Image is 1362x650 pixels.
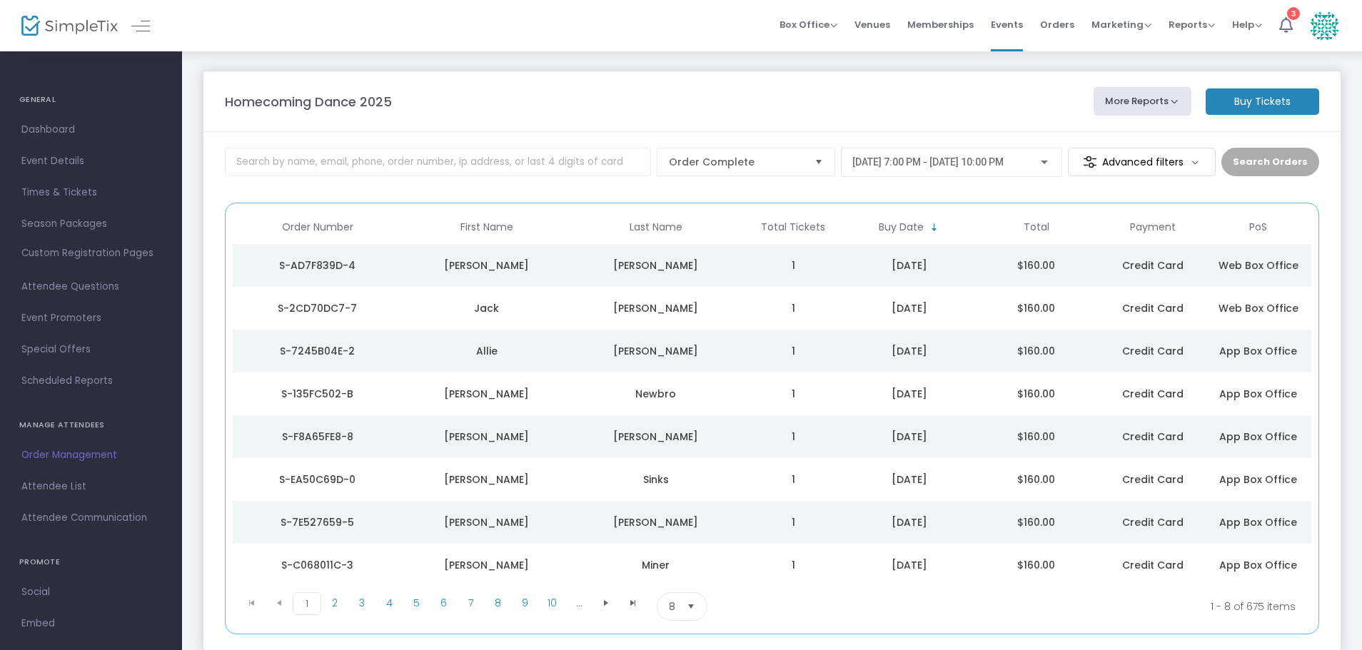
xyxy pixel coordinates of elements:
img: filter [1083,155,1097,169]
div: S-EA50C69D-0 [236,472,398,487]
td: $160.00 [973,372,1100,415]
td: 1 [740,372,846,415]
span: Page 5 [403,592,430,614]
span: Credit Card [1122,344,1184,358]
span: Event Promoters [21,309,161,327]
span: App Box Office [1219,515,1297,529]
span: Last Name [630,221,682,233]
td: 1 [740,287,846,330]
span: Social [21,583,161,601]
span: Page 11 [565,592,592,614]
span: Order Complete [669,155,803,169]
div: 10/10/2025 [849,301,969,315]
th: Total Tickets [740,210,846,244]
span: 8 [669,599,675,614]
td: 1 [740,501,846,544]
span: First Name [460,221,513,233]
div: Allie [405,344,567,358]
span: Memberships [907,6,974,43]
span: Page 6 [430,592,457,614]
h4: GENERAL [19,86,163,114]
span: Order Management [21,446,161,464]
span: App Box Office [1219,472,1297,487]
span: Times & Tickets [21,183,161,202]
button: Select [681,593,701,620]
div: S-7E527659-5 [236,515,398,529]
m-panel-title: Homecoming Dance 2025 [225,92,392,111]
span: Venues [854,6,890,43]
div: 10/9/2025 [849,558,969,572]
div: 10/9/2025 [849,430,969,444]
div: S-2CD70DC7-7 [236,301,398,315]
m-button: Buy Tickets [1206,88,1319,115]
div: S-135FC502-B [236,387,398,401]
div: 10/9/2025 [849,515,969,529]
div: Anthony [405,430,567,444]
span: Credit Card [1122,258,1184,273]
span: Credit Card [1122,430,1184,444]
span: Event Details [21,152,161,171]
span: [DATE] 7:00 PM - [DATE] 10:00 PM [852,156,1004,168]
div: S-7245B04E-2 [236,344,398,358]
span: Credit Card [1122,301,1184,315]
td: 1 [740,244,846,287]
div: Samuel [405,515,567,529]
span: Page 9 [511,592,538,614]
div: Sugerman [575,344,737,358]
span: Help [1232,18,1262,31]
span: Sortable [929,222,940,233]
h4: PROMOTE [19,548,163,577]
td: 1 [740,458,846,501]
div: 3 [1287,7,1300,20]
span: Credit Card [1122,558,1184,572]
span: App Box Office [1219,430,1297,444]
span: Credit Card [1122,515,1184,529]
div: Ethan [405,472,567,487]
span: Page 8 [484,592,511,614]
div: Olivia [405,387,567,401]
span: Dashboard [21,121,161,139]
div: Redfern [575,258,737,273]
span: App Box Office [1219,558,1297,572]
span: Page 1 [293,592,321,615]
span: Season Packages [21,215,161,233]
span: Order Number [282,221,353,233]
div: Donovan [405,258,567,273]
span: Page 10 [538,592,565,614]
span: Special Offers [21,340,161,359]
td: $160.00 [973,330,1100,372]
div: 10/10/2025 [849,387,969,401]
span: Embed [21,614,161,633]
span: Payment [1130,221,1176,233]
span: App Box Office [1219,344,1297,358]
td: $160.00 [973,544,1100,586]
span: Orders [1040,6,1074,43]
m-button: Advanced filters [1068,148,1216,176]
span: Buy Date [879,221,924,233]
input: Search by name, email, phone, order number, ip address, or last 4 digits of card [225,148,651,176]
div: Miner [575,558,737,572]
td: 1 [740,330,846,372]
span: Total [1024,221,1049,233]
span: Attendee Questions [21,278,161,296]
div: Jack [405,301,567,315]
span: Attendee List [21,477,161,496]
span: Page 7 [457,592,484,614]
h4: MANAGE ATTENDEES [19,411,163,440]
span: Web Box Office [1219,258,1298,273]
span: Web Box Office [1219,301,1298,315]
span: Scheduled Reports [21,372,161,390]
span: Attendee Communication [21,509,161,527]
div: 10/10/2025 [849,344,969,358]
td: $160.00 [973,287,1100,330]
span: Go to the last page [620,592,647,614]
kendo-pager-info: 1 - 8 of 675 items [849,592,1296,621]
span: Marketing [1091,18,1151,31]
div: Fredericksen [575,515,737,529]
span: Page 3 [348,592,375,614]
div: Baldwin [575,301,737,315]
div: Data table [233,210,1311,586]
span: App Box Office [1219,387,1297,401]
td: 1 [740,415,846,458]
div: Shane [405,558,567,572]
